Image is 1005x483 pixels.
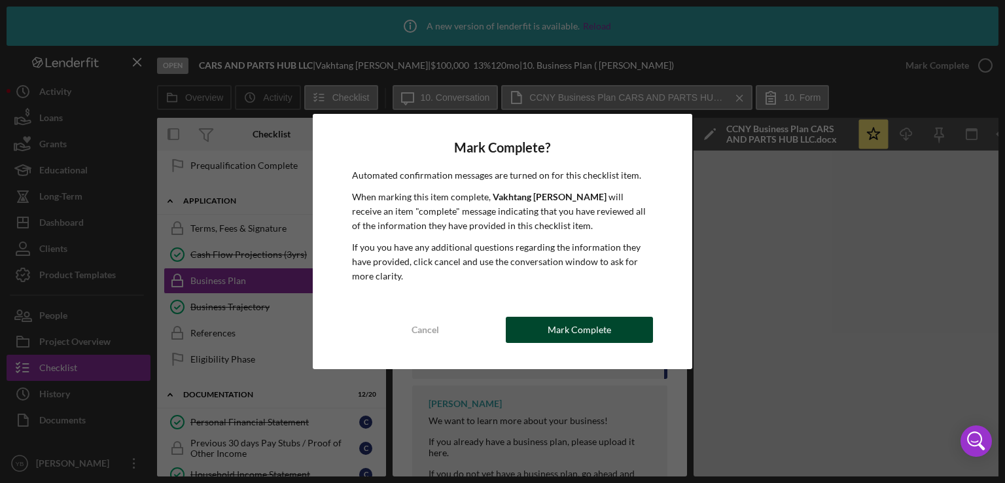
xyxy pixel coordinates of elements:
[352,168,654,183] p: Automated confirmation messages are turned on for this checklist item.
[352,240,654,284] p: If you you have any additional questions regarding the information they have provided, click canc...
[548,317,611,343] div: Mark Complete
[493,191,607,202] b: Vakhtang [PERSON_NAME]
[352,190,654,234] p: When marking this item complete, will receive an item "complete" message indicating that you have...
[352,140,654,155] h4: Mark Complete?
[961,425,992,457] div: Open Intercom Messenger
[412,317,439,343] div: Cancel
[506,317,653,343] button: Mark Complete
[352,317,499,343] button: Cancel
